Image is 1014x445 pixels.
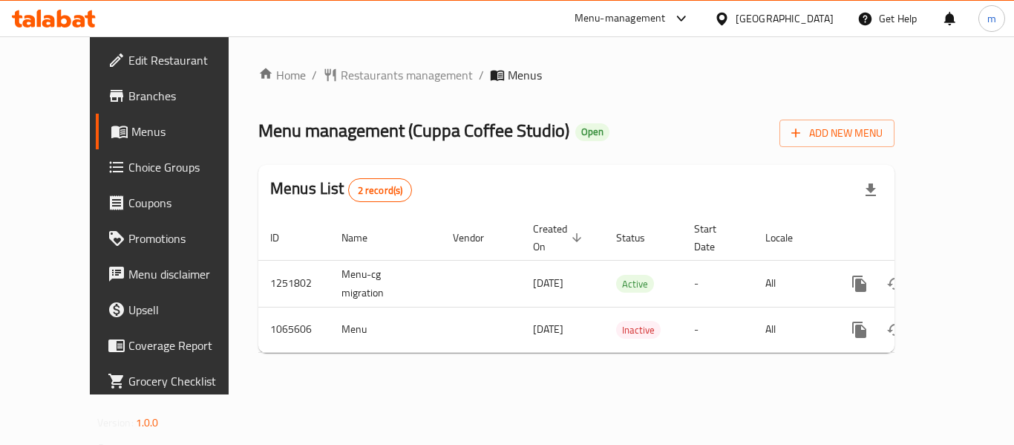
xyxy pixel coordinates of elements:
[97,413,134,432] span: Version:
[830,215,996,261] th: Actions
[128,230,247,247] span: Promotions
[533,273,563,293] span: [DATE]
[312,66,317,84] li: /
[96,292,259,328] a: Upsell
[258,307,330,352] td: 1065606
[616,276,654,293] span: Active
[341,66,473,84] span: Restaurants management
[341,229,387,247] span: Name
[96,363,259,399] a: Grocery Checklist
[853,172,889,208] div: Export file
[779,120,894,147] button: Add New Menu
[128,372,247,390] span: Grocery Checklist
[508,66,542,84] span: Menus
[270,229,298,247] span: ID
[791,124,883,143] span: Add New Menu
[533,319,563,339] span: [DATE]
[270,178,412,202] h2: Menus List
[96,78,259,114] a: Branches
[753,307,830,352] td: All
[877,312,913,348] button: Change Status
[96,42,259,78] a: Edit Restaurant
[575,10,666,27] div: Menu-management
[131,123,247,140] span: Menus
[575,123,609,141] div: Open
[258,114,569,147] span: Menu management ( Cuppa Coffee Studio )
[96,328,259,363] a: Coverage Report
[128,87,247,105] span: Branches
[323,66,473,84] a: Restaurants management
[842,312,877,348] button: more
[128,265,247,283] span: Menu disclaimer
[96,221,259,256] a: Promotions
[682,260,753,307] td: -
[616,322,661,339] span: Inactive
[258,66,894,84] nav: breadcrumb
[682,307,753,352] td: -
[736,10,834,27] div: [GEOGRAPHIC_DATA]
[616,321,661,339] div: Inactive
[128,194,247,212] span: Coupons
[136,413,159,432] span: 1.0.0
[987,10,996,27] span: m
[479,66,484,84] li: /
[128,51,247,69] span: Edit Restaurant
[96,114,259,149] a: Menus
[842,266,877,302] button: more
[128,337,247,354] span: Coverage Report
[258,215,996,353] table: enhanced table
[616,229,664,247] span: Status
[128,301,247,319] span: Upsell
[877,266,913,302] button: Change Status
[694,220,736,256] span: Start Date
[128,158,247,176] span: Choice Groups
[96,185,259,221] a: Coupons
[575,126,609,138] span: Open
[258,66,306,84] a: Home
[258,260,330,307] td: 1251802
[348,178,413,202] div: Total records count
[533,220,586,256] span: Created On
[453,229,503,247] span: Vendor
[96,149,259,185] a: Choice Groups
[330,307,441,352] td: Menu
[330,260,441,307] td: Menu-cg migration
[753,260,830,307] td: All
[96,256,259,292] a: Menu disclaimer
[349,183,412,198] span: 2 record(s)
[765,229,812,247] span: Locale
